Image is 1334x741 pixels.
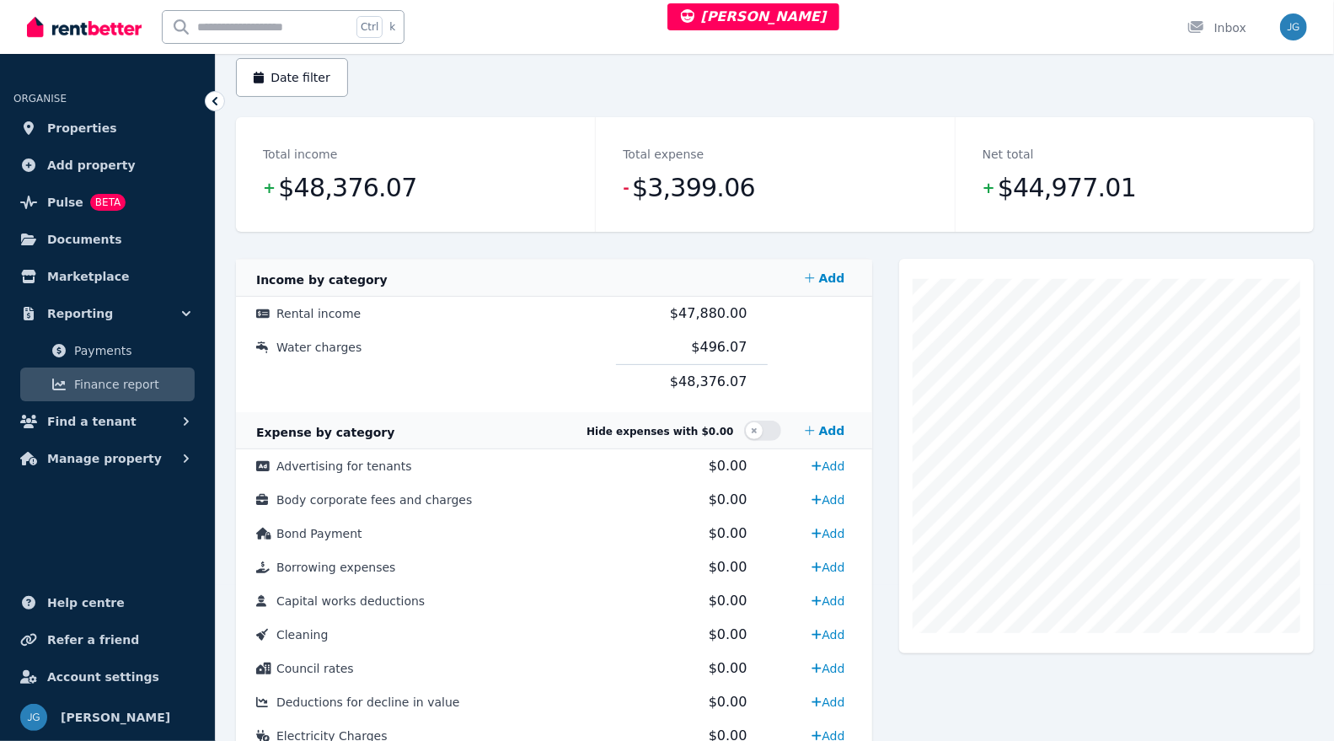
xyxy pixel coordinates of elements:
[805,520,851,547] a: Add
[47,667,159,687] span: Account settings
[709,694,747,710] span: $0.00
[47,155,136,175] span: Add property
[276,561,395,574] span: Borrowing expenses
[1187,19,1246,36] div: Inbox
[20,334,195,368] a: Payments
[356,16,383,38] span: Ctrl
[13,586,201,620] a: Help centre
[276,341,362,354] span: Water charges
[632,171,755,205] span: $3,399.06
[805,554,851,581] a: Add
[13,660,201,694] a: Account settings
[670,373,747,389] span: $48,376.07
[798,261,852,295] a: Add
[805,689,851,716] a: Add
[13,111,201,145] a: Properties
[47,411,137,432] span: Find a tenant
[256,273,388,287] span: Income by category
[47,303,113,324] span: Reporting
[13,93,67,105] span: ORGANISE
[983,176,994,200] span: +
[276,695,459,709] span: Deductions for decline in value
[623,144,704,164] dt: Total expense
[670,305,747,321] span: $47,880.00
[1280,13,1307,40] img: Jeremy Goldschmidt
[278,171,416,205] span: $48,376.07
[587,426,733,438] span: Hide expenses with $0.00
[709,525,747,541] span: $0.00
[13,405,201,438] button: Find a tenant
[47,192,83,212] span: Pulse
[13,623,201,657] a: Refer a friend
[13,260,201,293] a: Marketplace
[691,339,747,355] span: $496.07
[709,458,747,474] span: $0.00
[805,588,851,615] a: Add
[805,453,851,480] a: Add
[805,655,851,682] a: Add
[276,662,354,675] span: Council rates
[20,704,47,731] img: Jeremy Goldschmidt
[709,660,747,676] span: $0.00
[47,630,139,650] span: Refer a friend
[276,594,425,608] span: Capital works deductions
[276,493,472,507] span: Body corporate fees and charges
[47,229,122,250] span: Documents
[805,621,851,648] a: Add
[236,58,348,97] button: Date filter
[709,559,747,575] span: $0.00
[681,8,827,24] span: [PERSON_NAME]
[998,171,1136,205] span: $44,977.01
[709,491,747,507] span: $0.00
[263,144,337,164] dt: Total income
[27,14,142,40] img: RentBetter
[276,527,362,540] span: Bond Payment
[798,414,852,448] a: Add
[263,176,275,200] span: +
[623,176,629,200] span: -
[47,448,162,469] span: Manage property
[74,374,188,395] span: Finance report
[13,185,201,219] a: PulseBETA
[13,223,201,256] a: Documents
[47,118,117,138] span: Properties
[276,459,412,473] span: Advertising for tenants
[74,341,188,361] span: Payments
[983,144,1034,164] dt: Net total
[256,426,394,439] span: Expense by category
[90,194,126,211] span: BETA
[20,368,195,401] a: Finance report
[276,307,361,320] span: Rental income
[709,593,747,609] span: $0.00
[389,20,395,34] span: k
[13,297,201,330] button: Reporting
[276,628,328,642] span: Cleaning
[47,593,125,613] span: Help centre
[47,266,129,287] span: Marketplace
[709,626,747,642] span: $0.00
[13,442,201,475] button: Manage property
[805,486,851,513] a: Add
[13,148,201,182] a: Add property
[61,707,170,728] span: [PERSON_NAME]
